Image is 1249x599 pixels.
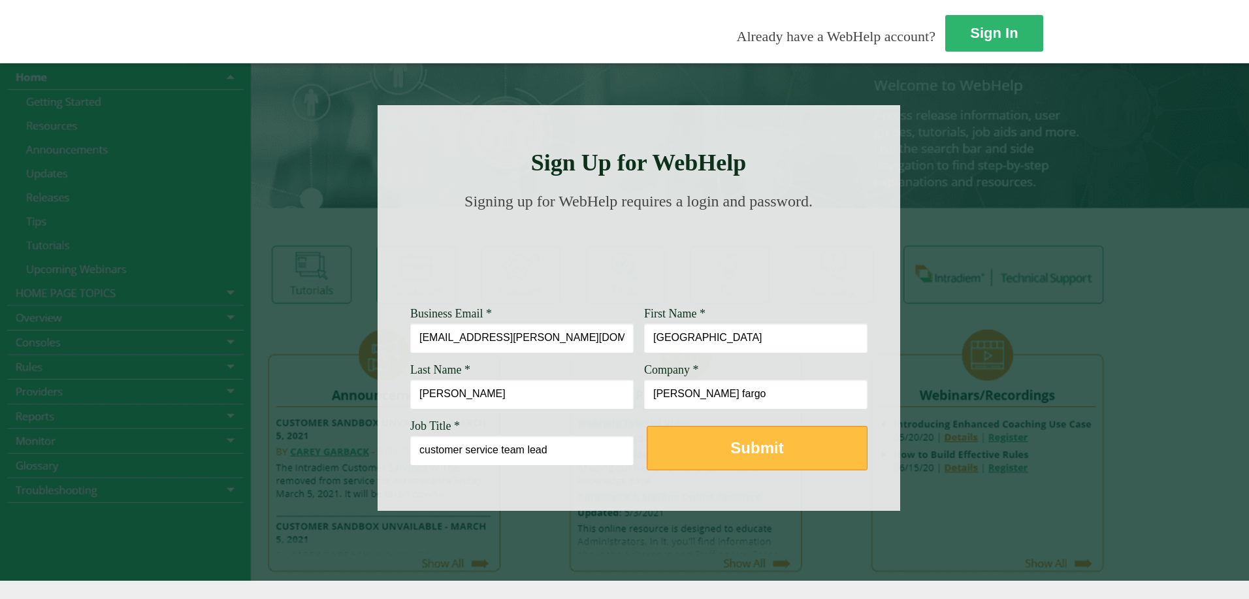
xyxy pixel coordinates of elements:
span: First Name * [644,307,706,320]
span: Already have a WebHelp account? [737,28,935,44]
span: Company * [644,363,699,376]
span: Business Email * [410,307,492,320]
span: Job Title * [410,419,460,432]
span: Signing up for WebHelp requires a login and password. [464,193,813,210]
strong: Sign In [970,25,1018,41]
strong: Sign Up for WebHelp [531,150,747,176]
button: Submit [647,426,868,470]
a: Sign In [945,15,1043,52]
img: Need Credentials? Sign up below. Have Credentials? Use the sign-in button. [418,223,860,289]
strong: Submit [730,439,783,457]
span: Last Name * [410,363,470,376]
